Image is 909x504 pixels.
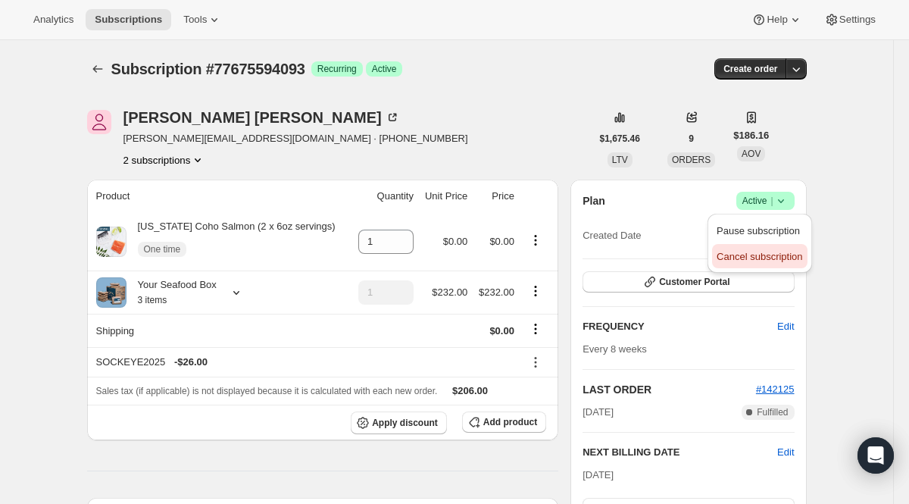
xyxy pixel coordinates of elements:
[583,405,614,420] span: [DATE]
[815,9,885,30] button: Settings
[742,193,789,208] span: Active
[672,155,711,165] span: ORDERS
[591,128,649,149] button: $1,675.46
[679,128,703,149] button: 9
[768,315,803,339] button: Edit
[583,382,756,397] h2: LAST ORDER
[742,149,761,159] span: AOV
[523,283,548,299] button: Product actions
[33,14,73,26] span: Analytics
[600,133,640,145] span: $1,675.46
[717,251,802,262] span: Cancel subscription
[756,382,795,397] button: #142125
[144,243,181,255] span: One time
[777,445,794,460] button: Edit
[767,14,787,26] span: Help
[111,61,305,77] span: Subscription #77675594093
[123,110,400,125] div: [PERSON_NAME] [PERSON_NAME]
[757,406,788,418] span: Fulfilled
[479,286,514,298] span: $232.00
[87,110,111,134] span: Julie Casby
[432,286,467,298] span: $232.00
[351,180,418,213] th: Quantity
[96,386,438,396] span: Sales tax (if applicable) is not displayed because it is calculated with each new order.
[583,445,777,460] h2: NEXT BILLING DATE
[583,343,647,355] span: Every 8 weeks
[756,383,795,395] a: #142125
[483,416,537,428] span: Add product
[351,412,447,434] button: Apply discount
[462,412,546,433] button: Add product
[712,218,807,243] button: Pause subscription
[839,14,876,26] span: Settings
[372,63,397,75] span: Active
[583,319,777,334] h2: FREQUENCY
[174,9,231,30] button: Tools
[96,277,127,308] img: product img
[418,180,472,213] th: Unit Price
[489,236,514,247] span: $0.00
[583,193,605,208] h2: Plan
[742,9,811,30] button: Help
[583,228,641,243] span: Created Date
[612,155,628,165] span: LTV
[87,58,108,80] button: Subscriptions
[489,325,514,337] span: $0.00
[123,152,206,167] button: Product actions
[452,385,488,396] span: $206.00
[443,236,468,247] span: $0.00
[372,417,438,429] span: Apply discount
[777,319,794,334] span: Edit
[127,277,217,308] div: Your Seafood Box
[183,14,207,26] span: Tools
[24,9,83,30] button: Analytics
[689,133,694,145] span: 9
[472,180,519,213] th: Price
[717,225,800,236] span: Pause subscription
[317,63,357,75] span: Recurring
[659,276,729,288] span: Customer Portal
[87,180,351,213] th: Product
[123,131,468,146] span: [PERSON_NAME][EMAIL_ADDRESS][DOMAIN_NAME] · [PHONE_NUMBER]
[96,355,514,370] div: SOCKEYE2025
[138,295,167,305] small: 3 items
[723,63,777,75] span: Create order
[770,195,773,207] span: |
[583,271,794,293] button: Customer Portal
[733,128,769,143] span: $186.16
[583,469,614,481] span: [DATE]
[95,14,162,26] span: Subscriptions
[523,232,548,249] button: Product actions
[86,9,171,30] button: Subscriptions
[96,227,127,257] img: product img
[714,58,786,80] button: Create order
[523,321,548,337] button: Shipping actions
[857,437,894,474] div: Open Intercom Messenger
[87,314,351,347] th: Shipping
[127,219,336,265] div: [US_STATE] Coho Salmon (2 x 6oz servings)
[174,355,208,370] span: - $26.00
[712,244,807,268] button: Cancel subscription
